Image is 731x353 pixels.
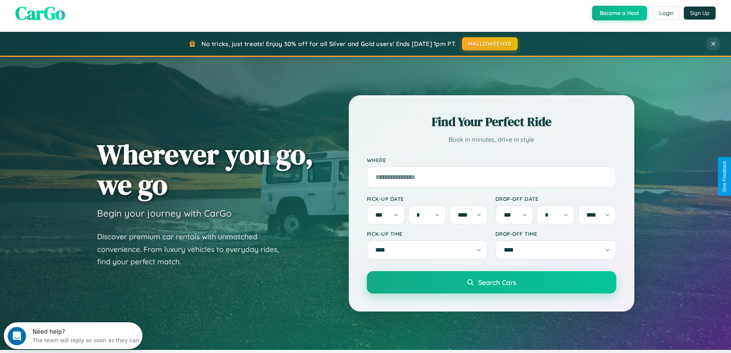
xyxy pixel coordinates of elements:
[367,113,616,130] h2: Find Your Perfect Ride
[29,13,135,21] div: The team will reply as soon as they can
[97,207,232,219] h3: Begin your journey with CarGo
[201,40,456,48] span: No tricks, just treats! Enjoy 30% off for all Silver and Gold users! Ends [DATE] 1pm PT.
[29,7,135,13] div: Need help?
[97,230,289,268] p: Discover premium car rentals with unmatched convenience. From luxury vehicles to everyday rides, ...
[495,196,616,202] label: Drop-off Date
[462,37,518,50] button: HALLOWEEN30
[684,7,716,20] button: Sign Up
[367,157,616,163] label: Where
[367,196,488,202] label: Pick-up Date
[367,271,616,293] button: Search Cars
[722,161,727,192] div: Give Feedback
[478,278,516,287] span: Search Cars
[495,230,616,237] label: Drop-off Time
[367,134,616,145] p: Book in minutes, drive in style
[3,3,143,24] div: Open Intercom Messenger
[367,230,488,237] label: Pick-up Time
[4,322,142,349] iframe: Intercom live chat discovery launcher
[592,6,647,20] button: Become a Host
[15,0,65,26] span: CarGo
[8,327,26,345] iframe: Intercom live chat
[653,6,680,20] button: Login
[97,139,314,200] h1: Wherever you go, we go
